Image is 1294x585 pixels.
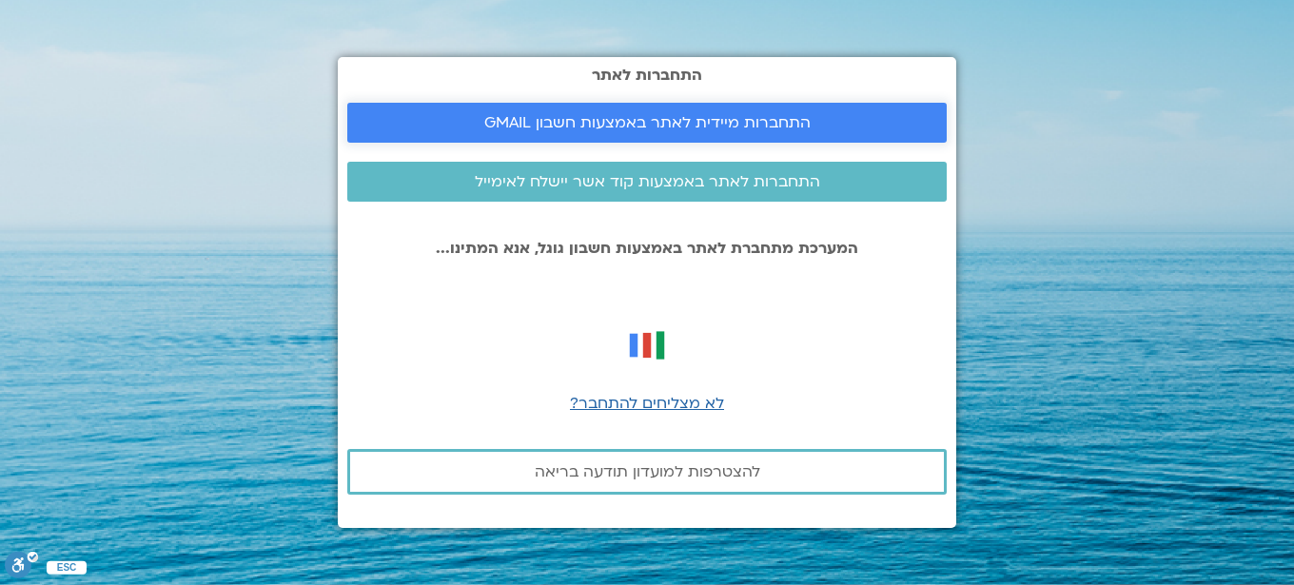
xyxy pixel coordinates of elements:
[347,449,947,495] a: להצטרפות למועדון תודעה בריאה
[347,103,947,143] a: התחברות מיידית לאתר באמצעות חשבון GMAIL
[475,173,820,190] span: התחברות לאתר באמצעות קוד אשר יישלח לאימייל
[570,393,724,414] a: לא מצליחים להתחבר?
[347,240,947,257] p: המערכת מתחברת לאתר באמצעות חשבון גוגל, אנא המתינו...
[347,162,947,202] a: התחברות לאתר באמצעות קוד אשר יישלח לאימייל
[347,67,947,84] h2: התחברות לאתר
[535,463,760,480] span: להצטרפות למועדון תודעה בריאה
[484,114,811,131] span: התחברות מיידית לאתר באמצעות חשבון GMAIL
